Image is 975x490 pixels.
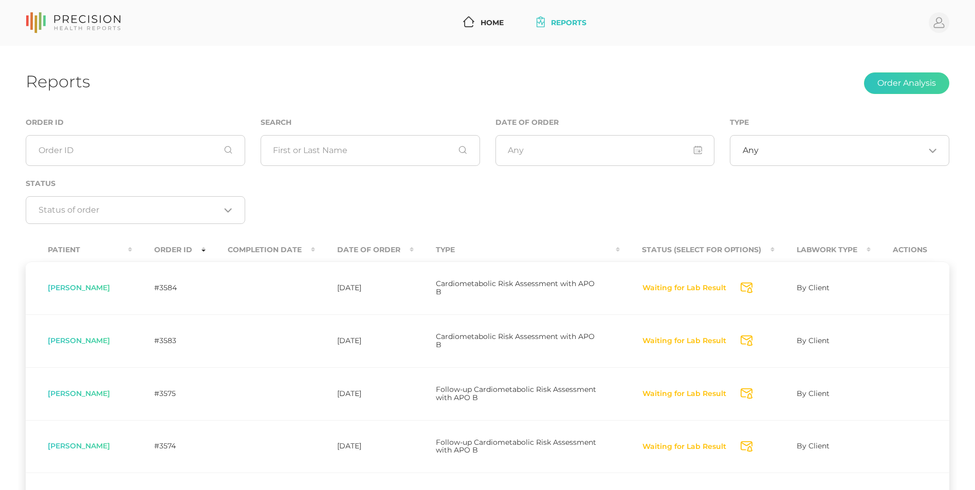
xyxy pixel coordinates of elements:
[414,238,620,261] th: Type : activate to sort column ascending
[759,145,925,156] input: Search for option
[48,389,110,398] span: [PERSON_NAME]
[315,261,414,314] td: [DATE]
[26,135,245,166] input: Order ID
[775,238,871,261] th: Labwork Type : activate to sort column ascending
[459,13,508,32] a: Home
[26,118,64,127] label: Order ID
[495,135,715,166] input: Any
[132,367,206,420] td: #3575
[730,135,949,166] div: Search for option
[206,238,315,261] th: Completion Date : activate to sort column ascending
[642,389,727,399] button: Waiting for Lab Result
[48,283,110,292] span: [PERSON_NAME]
[642,336,727,346] button: Waiting for Lab Result
[642,442,727,452] button: Waiting for Lab Result
[741,335,752,346] svg: Send Notification
[26,71,90,91] h1: Reports
[315,420,414,473] td: [DATE]
[797,441,830,450] span: By Client
[436,438,596,455] span: Follow-up Cardiometabolic Risk Assessment with APO B
[871,238,949,261] th: Actions
[797,389,830,398] span: By Client
[132,261,206,314] td: #3584
[26,196,245,224] div: Search for option
[261,118,291,127] label: Search
[48,441,110,450] span: [PERSON_NAME]
[315,238,414,261] th: Date Of Order : activate to sort column ascending
[642,283,727,293] button: Waiting for Lab Result
[741,388,752,399] svg: Send Notification
[495,118,559,127] label: Date of Order
[26,179,56,188] label: Status
[315,314,414,367] td: [DATE]
[797,283,830,292] span: By Client
[532,13,591,32] a: Reports
[315,367,414,420] td: [DATE]
[132,238,206,261] th: Order ID : activate to sort column ascending
[797,336,830,345] span: By Client
[620,238,775,261] th: Status (Select for Options) : activate to sort column ascending
[730,118,749,127] label: Type
[261,135,480,166] input: First or Last Name
[741,441,752,452] svg: Send Notification
[436,332,595,349] span: Cardiometabolic Risk Assessment with APO B
[48,336,110,345] span: [PERSON_NAME]
[26,238,132,261] th: Patient : activate to sort column ascending
[436,279,595,296] span: Cardiometabolic Risk Assessment with APO B
[132,420,206,473] td: #3574
[436,385,596,402] span: Follow-up Cardiometabolic Risk Assessment with APO B
[39,205,220,215] input: Search for option
[743,145,759,156] span: Any
[741,282,752,293] svg: Send Notification
[132,314,206,367] td: #3583
[864,72,949,94] button: Order Analysis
